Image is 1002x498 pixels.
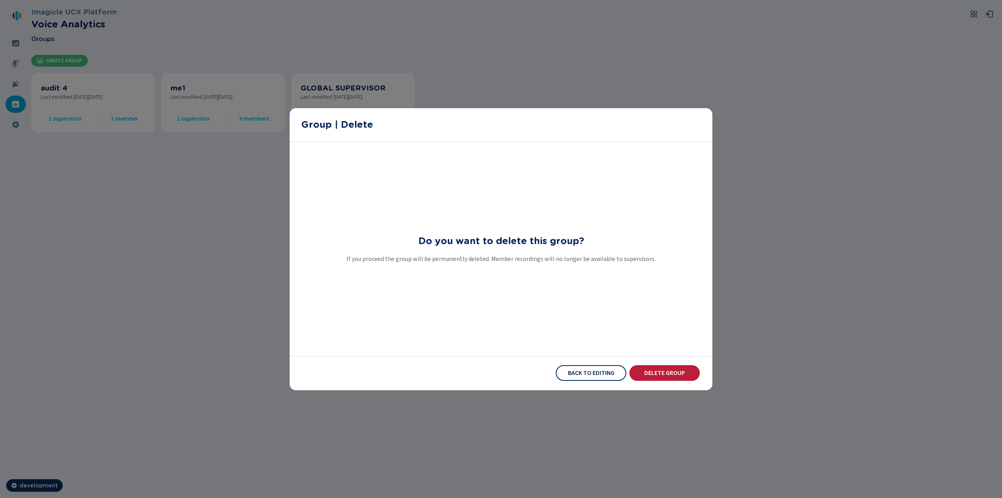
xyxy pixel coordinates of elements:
[418,235,584,246] h2: Do you want to delete this group?
[629,365,700,381] button: Delete Group
[346,255,656,263] span: If you proceed the group will be permanently deleted. Member recordings will no longer be availab...
[568,370,615,376] span: Back to editing
[644,370,685,376] span: Delete Group
[556,365,626,381] button: Back to editing
[301,118,701,132] h2: Group | Delete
